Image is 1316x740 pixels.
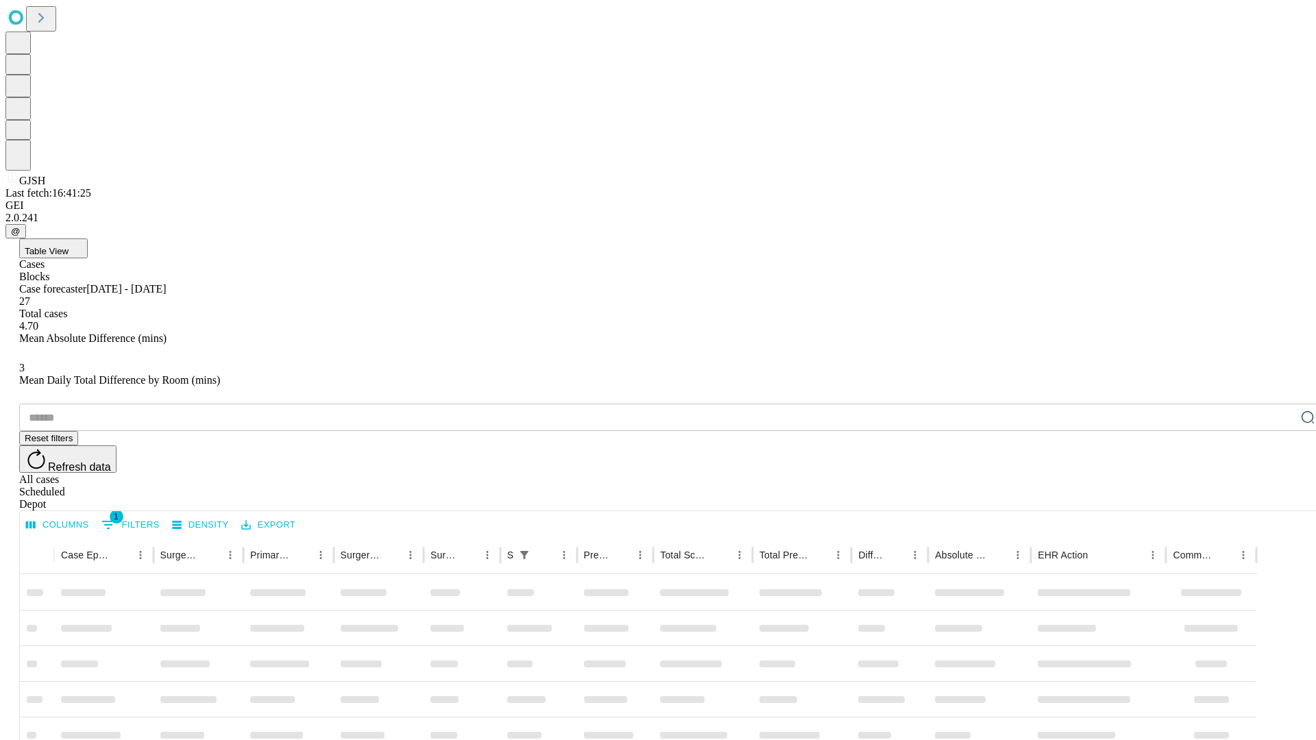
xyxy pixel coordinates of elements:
span: Mean Absolute Difference (mins) [19,332,167,344]
button: Show filters [515,545,534,565]
div: Absolute Difference [935,550,988,560]
span: Case forecaster [19,283,86,295]
button: Menu [131,545,150,565]
button: Sort [292,545,311,565]
button: Density [169,515,232,536]
span: GJSH [19,175,45,186]
button: Menu [1234,545,1253,565]
span: Refresh data [48,461,111,473]
div: Comments [1173,550,1213,560]
button: Menu [401,545,420,565]
button: Select columns [23,515,93,536]
button: Sort [611,545,631,565]
div: EHR Action [1038,550,1088,560]
div: Total Scheduled Duration [660,550,709,560]
div: Predicted In Room Duration [584,550,611,560]
span: Table View [25,246,69,256]
button: Sort [1215,545,1234,565]
span: 1 [110,510,123,523]
button: Sort [112,545,131,565]
button: Refresh data [19,445,117,473]
span: Mean Daily Total Difference by Room (mins) [19,374,220,386]
button: Sort [382,545,401,565]
span: [DATE] - [DATE] [86,283,166,295]
div: GEI [5,199,1311,212]
button: Menu [311,545,330,565]
div: Case Epic Id [61,550,110,560]
div: Scheduled In Room Duration [507,550,513,560]
span: Total cases [19,308,67,319]
span: 27 [19,295,30,307]
button: Sort [989,545,1008,565]
button: Menu [905,545,925,565]
span: 4.70 [19,320,38,332]
div: 1 active filter [515,545,534,565]
div: Primary Service [250,550,290,560]
button: Menu [1143,545,1162,565]
div: Surgery Date [430,550,457,560]
button: @ [5,224,26,238]
div: 2.0.241 [5,212,1311,224]
button: Table View [19,238,88,258]
span: Reset filters [25,433,73,443]
button: Sort [809,545,829,565]
button: Sort [1089,545,1108,565]
button: Sort [535,545,555,565]
span: Last fetch: 16:41:25 [5,187,91,199]
div: Surgery Name [341,550,380,560]
button: Sort [459,545,478,565]
button: Show filters [98,514,163,536]
button: Menu [1008,545,1027,565]
span: 3 [19,362,25,373]
button: Sort [202,545,221,565]
div: Surgeon Name [160,550,200,560]
div: Difference [858,550,885,560]
button: Menu [631,545,650,565]
button: Reset filters [19,431,78,445]
button: Menu [829,545,848,565]
span: @ [11,226,21,236]
button: Menu [221,545,240,565]
button: Sort [886,545,905,565]
button: Menu [478,545,497,565]
button: Menu [555,545,574,565]
button: Menu [730,545,749,565]
button: Export [238,515,299,536]
button: Sort [711,545,730,565]
div: Total Predicted Duration [759,550,809,560]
